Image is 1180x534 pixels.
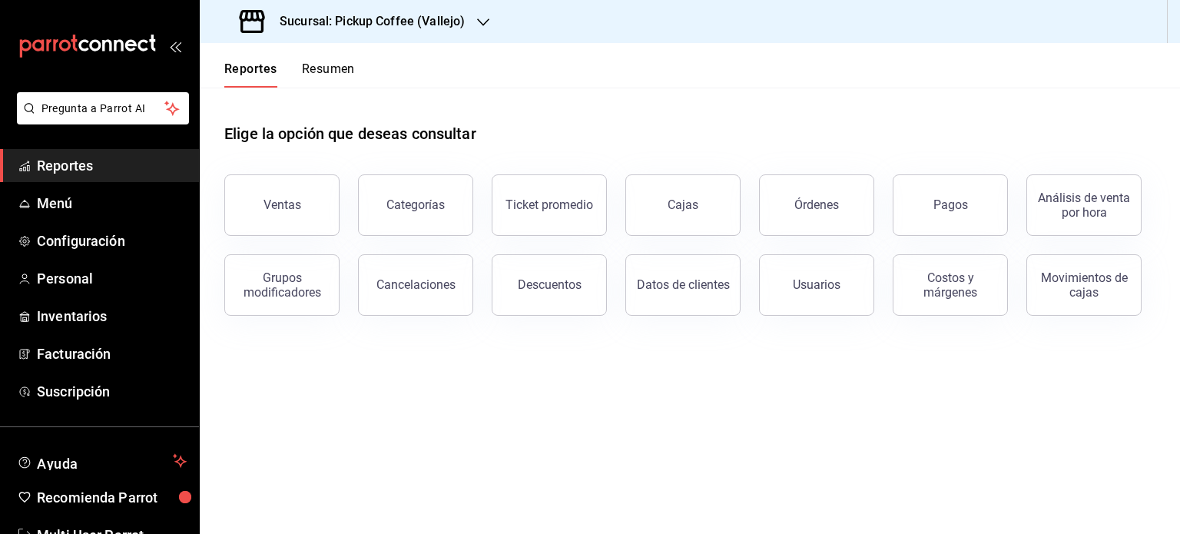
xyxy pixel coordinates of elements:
[794,197,839,212] div: Órdenes
[893,254,1008,316] button: Costos y márgenes
[264,197,301,212] div: Ventas
[41,101,165,117] span: Pregunta a Parrot AI
[376,277,456,292] div: Cancelaciones
[37,155,187,176] span: Reportes
[11,111,189,128] a: Pregunta a Parrot AI
[267,12,465,31] h3: Sucursal: Pickup Coffee (Vallejo)
[759,254,874,316] button: Usuarios
[933,197,968,212] div: Pagos
[759,174,874,236] button: Órdenes
[37,487,187,508] span: Recomienda Parrot
[224,122,476,145] h1: Elige la opción que deseas consultar
[17,92,189,124] button: Pregunta a Parrot AI
[224,61,355,88] div: navigation tabs
[1036,191,1132,220] div: Análisis de venta por hora
[668,197,698,212] div: Cajas
[358,174,473,236] button: Categorías
[37,381,187,402] span: Suscripción
[37,268,187,289] span: Personal
[505,197,593,212] div: Ticket promedio
[37,343,187,364] span: Facturación
[903,270,998,300] div: Costos y márgenes
[358,254,473,316] button: Cancelaciones
[1026,174,1142,236] button: Análisis de venta por hora
[893,174,1008,236] button: Pagos
[793,277,840,292] div: Usuarios
[169,40,181,52] button: open_drawer_menu
[224,174,340,236] button: Ventas
[224,254,340,316] button: Grupos modificadores
[518,277,582,292] div: Descuentos
[37,452,167,470] span: Ayuda
[302,61,355,88] button: Resumen
[1026,254,1142,316] button: Movimientos de cajas
[1036,270,1132,300] div: Movimientos de cajas
[224,61,277,88] button: Reportes
[386,197,445,212] div: Categorías
[37,193,187,214] span: Menú
[625,254,741,316] button: Datos de clientes
[234,270,330,300] div: Grupos modificadores
[625,174,741,236] button: Cajas
[492,174,607,236] button: Ticket promedio
[37,231,187,251] span: Configuración
[637,277,730,292] div: Datos de clientes
[492,254,607,316] button: Descuentos
[37,306,187,327] span: Inventarios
